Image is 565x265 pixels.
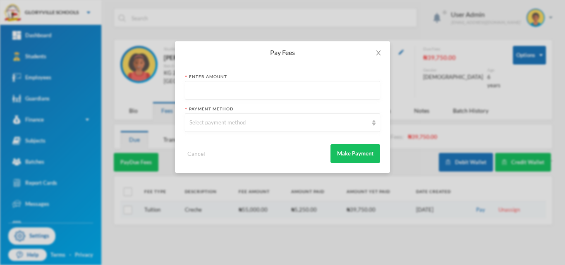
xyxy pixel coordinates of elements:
[185,149,208,158] button: Cancel
[185,106,380,112] div: Payment Method
[185,74,380,80] div: Enter Amount
[330,144,380,163] button: Make Payment
[375,50,382,56] i: icon: close
[189,119,368,127] div: Select payment method
[367,41,390,64] button: Close
[185,48,380,57] div: Pay Fees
